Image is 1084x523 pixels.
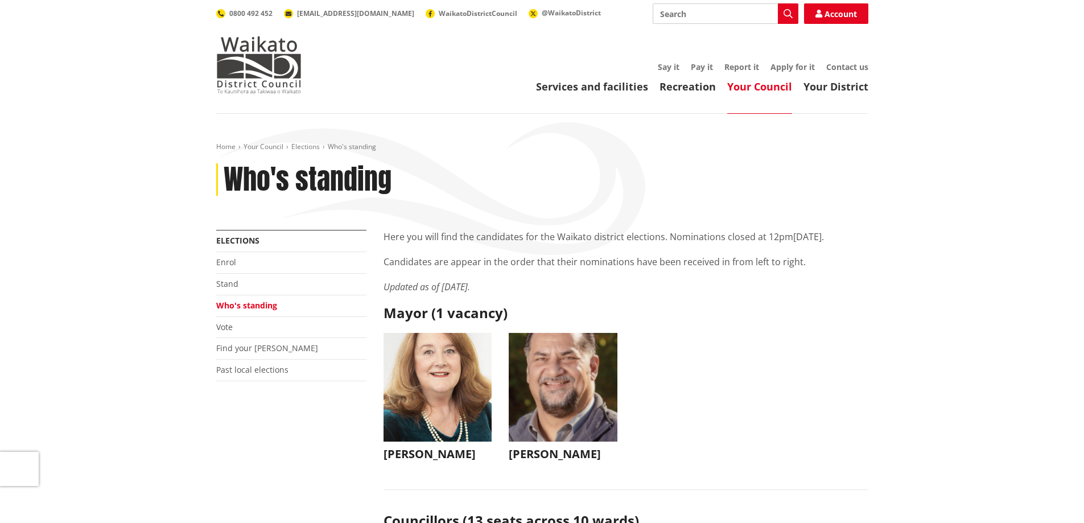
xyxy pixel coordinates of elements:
h3: [PERSON_NAME] [509,447,617,461]
a: Who's standing [216,300,277,311]
span: 0800 492 452 [229,9,273,18]
h3: [PERSON_NAME] [384,447,492,461]
a: Past local elections [216,364,288,375]
a: Pay it [691,61,713,72]
a: Recreation [660,80,716,93]
a: Vote [216,322,233,332]
a: Services and facilities [536,80,648,93]
p: Here you will find the candidates for the Waikato district elections. Nominations closed at 12pm[... [384,230,868,244]
a: @WaikatoDistrict [529,8,601,18]
img: WO-M__BECH_A__EWN4j [509,333,617,442]
a: [EMAIL_ADDRESS][DOMAIN_NAME] [284,9,414,18]
button: [PERSON_NAME] [384,333,492,467]
a: Elections [216,235,259,246]
h1: Who's standing [224,163,391,196]
a: Your Council [244,142,283,151]
a: Your Council [727,80,792,93]
a: Elections [291,142,320,151]
a: 0800 492 452 [216,9,273,18]
a: WaikatoDistrictCouncil [426,9,517,18]
em: Updated as of [DATE]. [384,281,470,293]
img: WO-M__CHURCH_J__UwGuY [384,333,492,442]
button: [PERSON_NAME] [509,333,617,467]
strong: Mayor (1 vacancy) [384,303,508,322]
input: Search input [653,3,798,24]
span: WaikatoDistrictCouncil [439,9,517,18]
a: Home [216,142,236,151]
span: [EMAIL_ADDRESS][DOMAIN_NAME] [297,9,414,18]
a: Enrol [216,257,236,267]
span: @WaikatoDistrict [542,8,601,18]
a: Say it [658,61,679,72]
nav: breadcrumb [216,142,868,152]
img: Waikato District Council - Te Kaunihera aa Takiwaa o Waikato [216,36,302,93]
a: Stand [216,278,238,289]
a: Apply for it [770,61,815,72]
a: Contact us [826,61,868,72]
a: Account [804,3,868,24]
a: Your District [803,80,868,93]
p: Candidates are appear in the order that their nominations have been received in from left to right. [384,255,868,269]
a: Find your [PERSON_NAME] [216,343,318,353]
span: Who's standing [328,142,376,151]
a: Report it [724,61,759,72]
